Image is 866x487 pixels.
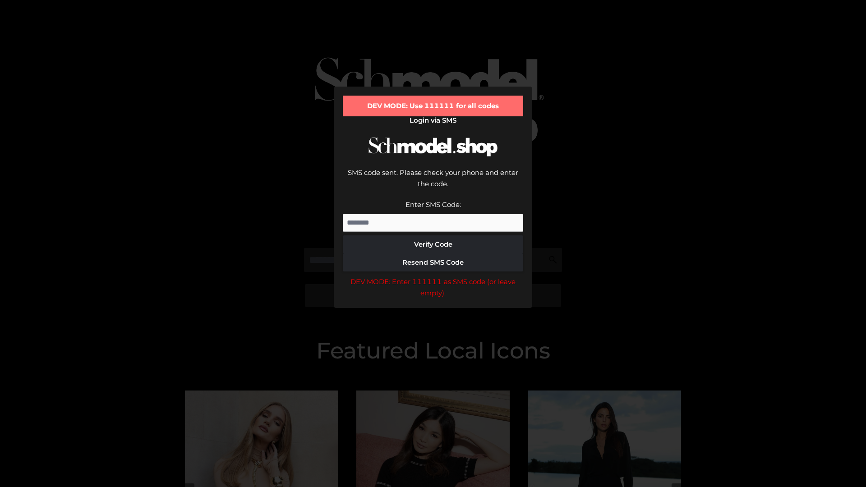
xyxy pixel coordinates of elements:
[343,167,523,199] div: SMS code sent. Please check your phone and enter the code.
[343,276,523,299] div: DEV MODE: Enter 111111 as SMS code (or leave empty).
[405,200,461,209] label: Enter SMS Code:
[343,96,523,116] div: DEV MODE: Use 111111 for all codes
[343,253,523,271] button: Resend SMS Code
[343,235,523,253] button: Verify Code
[343,116,523,124] h2: Login via SMS
[365,129,501,165] img: Schmodel Logo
